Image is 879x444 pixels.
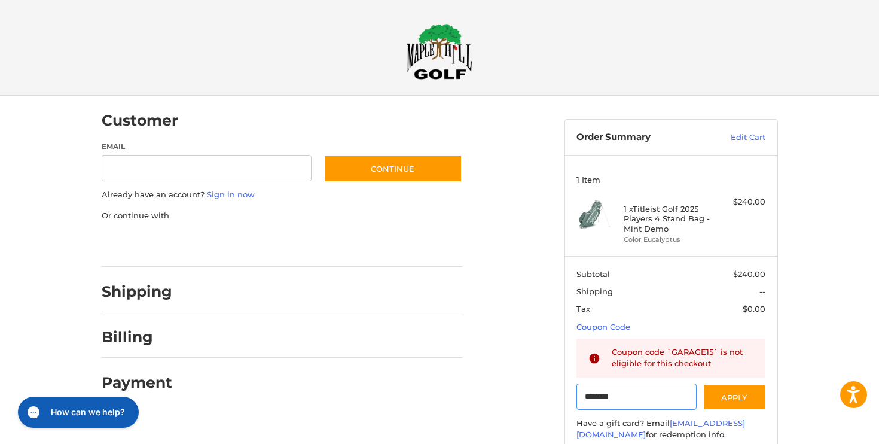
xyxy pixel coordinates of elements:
[576,384,697,410] input: Gift Certificate or Coupon Code
[102,373,172,392] h2: Payment
[576,132,705,144] h3: Order Summary
[102,210,462,222] p: Or continue with
[576,418,765,441] div: Have a gift card? Email for redemption info.
[407,23,472,80] img: Maple Hill Golf
[102,189,462,201] p: Already have an account?
[624,204,715,233] h4: 1 x Titleist Golf 2025 Players 4 Stand Bag - Mint Demo
[97,233,187,255] iframe: PayPal-paypal
[703,384,766,410] button: Apply
[102,111,178,130] h2: Customer
[576,175,765,184] h3: 1 Item
[759,287,765,296] span: --
[612,346,754,370] div: Coupon code `GARAGE15` is not eligible for this checkout
[102,328,172,346] h2: Billing
[199,233,289,255] iframe: PayPal-paylater
[705,132,765,144] a: Edit Cart
[743,304,765,314] span: $0.00
[300,233,390,255] iframe: PayPal-venmo
[733,269,765,279] span: $240.00
[102,282,172,301] h2: Shipping
[576,287,613,296] span: Shipping
[102,141,312,152] label: Email
[207,190,255,199] a: Sign in now
[718,196,765,208] div: $240.00
[576,269,610,279] span: Subtotal
[780,412,879,444] iframe: Google Customer Reviews
[576,304,590,314] span: Tax
[624,235,715,245] li: Color Eucalyptus
[12,393,142,432] iframe: Gorgias live chat messenger
[576,322,630,332] a: Coupon Code
[323,155,462,183] button: Continue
